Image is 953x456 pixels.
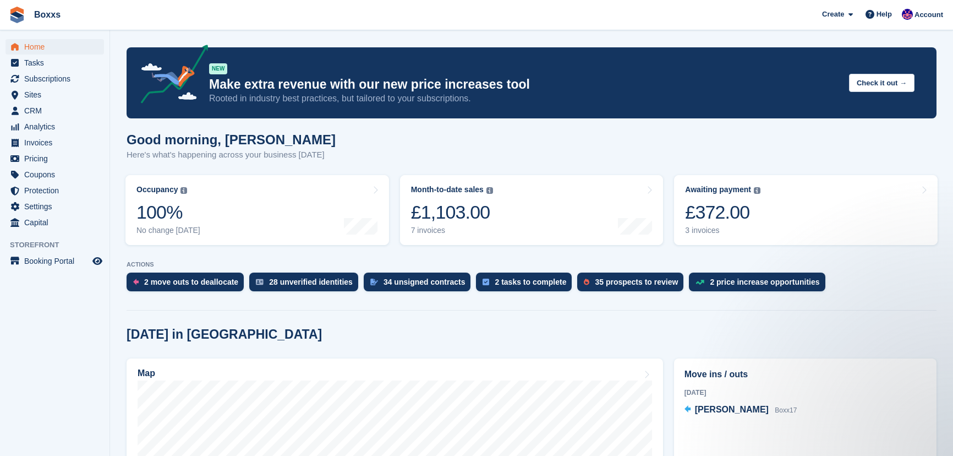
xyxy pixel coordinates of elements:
h2: [DATE] in [GEOGRAPHIC_DATA] [127,327,322,342]
a: menu [6,87,104,102]
a: menu [6,55,104,70]
img: verify_identity-adf6edd0f0f0b5bbfe63781bf79b02c33cf7c696d77639b501bdc392416b5a36.svg [256,279,264,285]
div: Awaiting payment [685,185,751,194]
span: Storefront [10,240,109,251]
h2: Move ins / outs [684,368,926,381]
a: menu [6,119,104,134]
div: [DATE] [684,388,926,398]
div: 2 tasks to complete [495,278,566,286]
div: No change [DATE] [136,226,200,235]
a: menu [6,215,104,230]
span: Booking Portal [24,253,90,269]
span: Pricing [24,151,90,166]
span: Subscriptions [24,71,90,86]
div: £372.00 [685,201,760,224]
a: 2 move outs to deallocate [127,273,249,297]
span: CRM [24,103,90,118]
a: menu [6,253,104,269]
span: Sites [24,87,90,102]
span: Invoices [24,135,90,150]
div: 2 price increase opportunities [710,278,819,286]
img: icon-info-grey-7440780725fd019a000dd9b08b2336e03edf1995a4989e88bcd33f0948082b44.svg [486,187,493,194]
a: Boxxs [30,6,65,24]
div: 100% [136,201,200,224]
a: menu [6,135,104,150]
a: menu [6,167,104,182]
img: icon-info-grey-7440780725fd019a000dd9b08b2336e03edf1995a4989e88bcd33f0948082b44.svg [754,187,760,194]
a: menu [6,199,104,214]
div: Occupancy [136,185,178,194]
img: stora-icon-8386f47178a22dfd0bd8f6a31ec36ba5ce8667c1dd55bd0f319d3a0aa187defe.svg [9,7,25,23]
img: prospect-51fa495bee0391a8d652442698ab0144808aea92771e9ea1ae160a38d050c398.svg [584,279,589,285]
span: Coupons [24,167,90,182]
div: 35 prospects to review [595,278,678,286]
a: menu [6,151,104,166]
h2: Map [138,368,155,378]
div: NEW [209,63,227,74]
img: icon-info-grey-7440780725fd019a000dd9b08b2336e03edf1995a4989e88bcd33f0948082b44.svg [180,187,187,194]
a: menu [6,103,104,118]
p: ACTIONS [127,261,936,268]
h1: Good morning, [PERSON_NAME] [127,132,336,147]
div: Month-to-date sales [411,185,484,194]
a: 35 prospects to review [577,273,689,297]
span: Boxx17 [775,406,797,414]
span: Tasks [24,55,90,70]
a: Occupancy 100% No change [DATE] [125,175,389,245]
div: 34 unsigned contracts [384,278,465,286]
div: 7 invoices [411,226,493,235]
img: price_increase_opportunities-93ffe204e8149a01c8c9dc8f82e8f89637d9d84a8eef4429ea346261dce0b2c0.svg [695,280,704,285]
img: price-adjustments-announcement-icon-8257ccfd72463d97f412b2fc003d46551f7dbcb40ab6d574587a9cd5c0d94... [132,45,209,107]
img: contract_signature_icon-13c848040528278c33f63329250d36e43548de30e8caae1d1a13099fd9432cc5.svg [370,279,378,285]
a: menu [6,183,104,198]
span: Settings [24,199,90,214]
span: Capital [24,215,90,230]
span: [PERSON_NAME] [695,405,769,414]
div: 2 move outs to deallocate [144,278,238,286]
a: [PERSON_NAME] Boxx17 [684,403,797,417]
span: Protection [24,183,90,198]
span: Help [877,9,892,20]
p: Rooted in industry best practices, but tailored to your subscriptions. [209,93,840,105]
span: Home [24,39,90,55]
a: Month-to-date sales £1,103.00 7 invoices [400,175,664,245]
span: Account [914,9,943,20]
img: move_outs_to_deallocate_icon-f764333ba52eb49d3ac5e1228854f67142a1ed5810a6f6cc68b1a99e826820c5.svg [133,279,139,285]
p: Make extra revenue with our new price increases tool [209,77,840,93]
a: Awaiting payment £372.00 3 invoices [674,175,938,245]
a: 34 unsigned contracts [364,273,476,297]
div: 28 unverified identities [269,278,353,286]
img: task-75834270c22a3079a89374b754ae025e5fb1db73e45f91037f5363f120a921f8.svg [483,279,489,285]
p: Here's what's happening across your business [DATE] [127,149,336,161]
button: Check it out → [849,74,914,92]
span: Analytics [24,119,90,134]
a: menu [6,71,104,86]
span: Create [822,9,844,20]
a: 28 unverified identities [249,273,364,297]
a: Preview store [91,254,104,268]
div: 3 invoices [685,226,760,235]
a: menu [6,39,104,55]
a: 2 tasks to complete [476,273,577,297]
a: 2 price increase opportunities [689,273,830,297]
div: £1,103.00 [411,201,493,224]
img: Jamie Malcolm [902,9,913,20]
